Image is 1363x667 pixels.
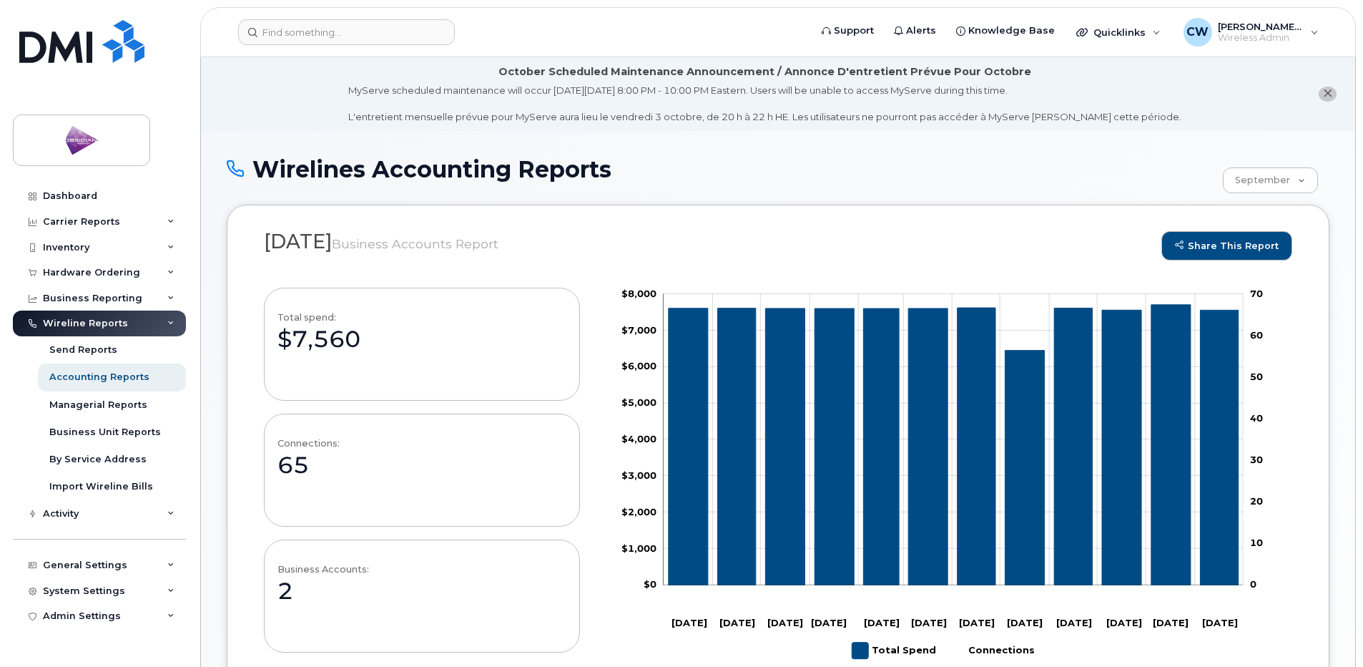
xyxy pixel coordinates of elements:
g: $0 [621,288,656,299]
tspan: $5,000 [621,397,656,409]
tspan: 50 [1251,371,1264,382]
tspan: $7,000 [621,324,656,336]
div: $7,560 [277,323,360,356]
span: share this report [1175,240,1279,251]
tspan: 60 [1251,329,1264,341]
tspan: $0 [644,579,656,590]
tspan: $1,000 [621,542,656,554]
div: October Scheduled Maintenance Announcement / Annonce D'entretient Prévue Pour Octobre [498,64,1031,79]
div: Business Accounts: [277,564,369,575]
tspan: $6,000 [621,361,656,372]
small: Business Accounts Report [332,236,498,251]
tspan: [DATE] [671,618,707,629]
g: $0 [621,542,656,554]
g: Total Spend [852,637,936,665]
tspan: 40 [1251,413,1264,424]
g: $0 [621,397,656,409]
tspan: 20 [1251,496,1264,507]
tspan: [DATE] [811,618,847,629]
g: $0 [621,434,656,445]
g: $0 [621,470,656,482]
tspan: [DATE] [1202,618,1238,629]
tspan: $4,000 [621,434,656,445]
g: $0 [621,361,656,372]
div: 65 [277,449,309,482]
a: share this report [1161,231,1292,261]
g: Legend [852,637,1035,665]
div: Connections: [277,438,340,449]
g: $0 [621,324,656,336]
h1: Wirelines Accounting Reports [227,157,1216,182]
tspan: 30 [1251,454,1264,466]
tspan: [DATE] [767,618,803,629]
tspan: $2,000 [621,506,656,517]
button: close notification [1319,87,1337,102]
div: Total spend: [277,312,336,323]
div: MyServe scheduled maintenance will occur [DATE][DATE] 8:00 PM - 10:00 PM Eastern. Users will be u... [348,84,1181,124]
tspan: 0 [1251,579,1257,590]
tspan: [DATE] [1153,618,1189,629]
tspan: [DATE] [1007,618,1043,629]
tspan: [DATE] [719,618,754,629]
tspan: [DATE] [1056,618,1092,629]
tspan: 10 [1251,537,1264,549]
tspan: $8,000 [621,288,656,299]
g: Chart [621,288,1264,665]
tspan: [DATE] [911,618,947,629]
tspan: [DATE] [1106,618,1142,629]
tspan: 70 [1251,288,1264,299]
tspan: [DATE] [864,618,900,629]
g: Connections [948,637,1035,665]
div: 2 [277,575,293,608]
tspan: $3,000 [621,470,656,482]
tspan: [DATE] [959,618,995,629]
g: Total Spend [669,305,1239,585]
g: $0 [621,506,656,517]
h2: [DATE] [264,231,1292,253]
